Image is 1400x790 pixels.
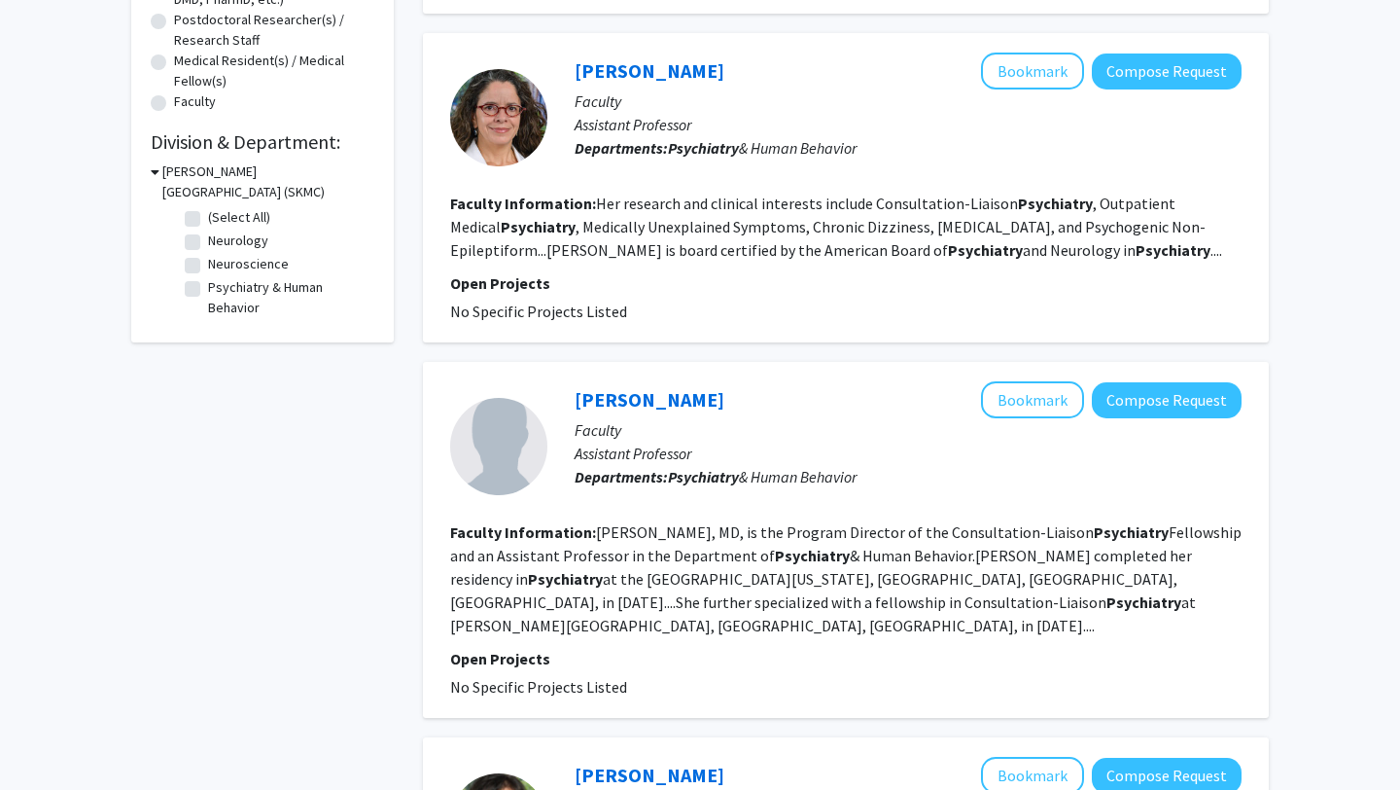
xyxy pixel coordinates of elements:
[668,138,739,158] b: Psychiatry
[151,130,374,154] h2: Division & Department:
[1092,54,1242,90] button: Compose Request to Keira Chism
[15,702,83,775] iframe: Chat
[981,53,1084,90] button: Add Keira Chism to Bookmarks
[668,467,857,486] span: & Human Behavior
[575,467,668,486] b: Departments:
[528,569,603,589] b: Psychiatry
[450,271,1242,295] p: Open Projects
[450,647,1242,670] p: Open Projects
[775,546,850,565] b: Psychiatry
[575,113,1242,136] p: Assistant Professor
[575,442,1242,465] p: Assistant Professor
[1136,240,1210,260] b: Psychiatry
[450,522,1242,635] fg-read-more: [PERSON_NAME], MD, is the Program Director of the Consultation-Liaison Fellowship and an Assistan...
[208,231,268,251] label: Neurology
[575,138,668,158] b: Departments:
[981,381,1084,418] button: Add Jahaira Lopez-Pastrana to Bookmarks
[948,240,1023,260] b: Psychiatry
[208,277,369,318] label: Psychiatry & Human Behavior
[575,90,1242,113] p: Faculty
[575,387,724,412] a: [PERSON_NAME]
[575,58,724,83] a: [PERSON_NAME]
[575,763,724,787] a: [PERSON_NAME]
[174,10,374,51] label: Postdoctoral Researcher(s) / Research Staff
[174,51,374,91] label: Medical Resident(s) / Medical Fellow(s)
[450,194,1222,260] fg-read-more: Her research and clinical interests include Consultation-Liaison , Outpatient Medical , Medically...
[174,91,216,112] label: Faculty
[1092,382,1242,418] button: Compose Request to Jahaira Lopez-Pastrana
[1094,522,1169,542] b: Psychiatry
[668,138,857,158] span: & Human Behavior
[501,217,576,236] b: Psychiatry
[450,677,627,697] span: No Specific Projects Listed
[1106,592,1181,612] b: Psychiatry
[450,522,596,542] b: Faculty Information:
[668,467,739,486] b: Psychiatry
[450,302,627,321] span: No Specific Projects Listed
[575,418,1242,442] p: Faculty
[208,254,289,274] label: Neuroscience
[208,207,270,228] label: (Select All)
[450,194,596,213] b: Faculty Information:
[162,162,374,202] h3: [PERSON_NAME][GEOGRAPHIC_DATA] (SKMC)
[1018,194,1093,213] b: Psychiatry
